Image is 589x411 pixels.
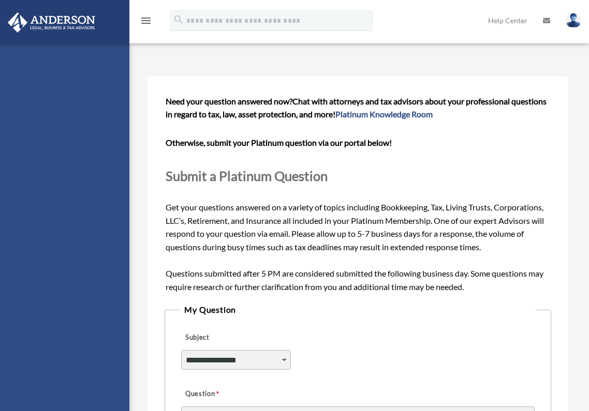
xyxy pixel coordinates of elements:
[140,18,152,27] a: menu
[166,168,328,184] span: Submit a Platinum Question
[566,13,581,28] img: User Pic
[181,331,279,345] label: Subject
[166,96,547,119] span: Chat with attorneys and tax advisors about your professional questions in regard to tax, law, ass...
[180,302,535,317] legend: My Question
[140,14,152,27] i: menu
[166,138,392,147] b: Otherwise, submit your Platinum question via our portal below!
[181,387,261,402] label: Question
[5,12,98,33] img: Anderson Advisors Platinum Portal
[173,14,184,25] i: search
[166,96,292,106] span: Need your question answered now?
[166,96,551,292] span: Get your questions answered on a variety of topics including Bookkeeping, Tax, Living Trusts, Cor...
[335,109,433,119] a: Platinum Knowledge Room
